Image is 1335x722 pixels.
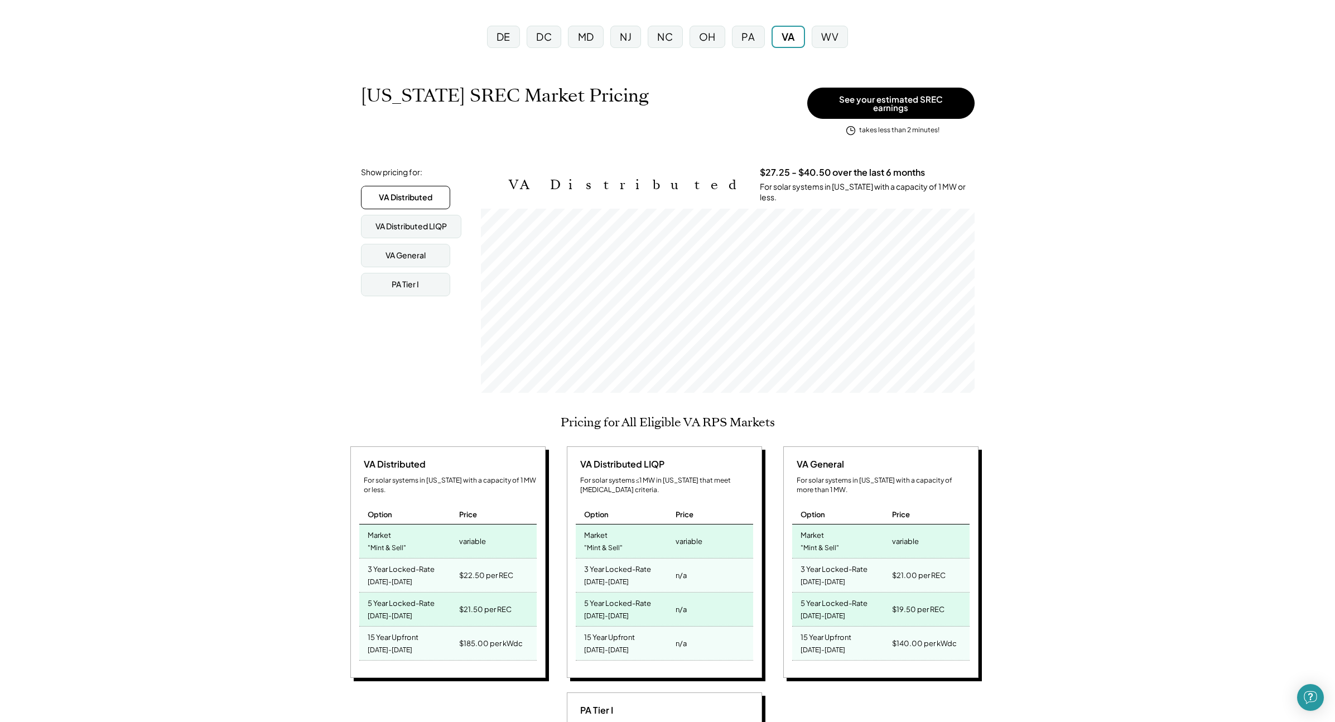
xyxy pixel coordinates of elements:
[801,575,845,590] div: [DATE]-[DATE]
[801,609,845,624] div: [DATE]-[DATE]
[792,458,844,470] div: VA General
[782,30,795,44] div: VA
[657,30,673,44] div: NC
[459,509,477,519] div: Price
[576,458,664,470] div: VA Distributed LIQP
[1297,684,1324,711] div: Open Intercom Messenger
[459,636,523,651] div: $185.00 per kWdc
[368,575,412,590] div: [DATE]-[DATE]
[368,595,435,608] div: 5 Year Locked-Rate
[368,561,435,574] div: 3 Year Locked-Rate
[801,561,867,574] div: 3 Year Locked-Rate
[676,636,687,651] div: n/a
[584,629,635,642] div: 15 Year Upfront
[379,192,432,203] div: VA Distributed
[892,601,944,617] div: $19.50 per REC
[368,541,406,556] div: "Mint & Sell"
[578,30,594,44] div: MD
[368,509,392,519] div: Option
[801,629,851,642] div: 15 Year Upfront
[364,476,537,495] div: For solar systems in [US_STATE] with a capacity of 1 MW or less.
[584,609,629,624] div: [DATE]-[DATE]
[801,541,839,556] div: "Mint & Sell"
[584,509,609,519] div: Option
[801,527,824,540] div: Market
[509,177,743,193] h2: VA Distributed
[359,458,426,470] div: VA Distributed
[801,509,825,519] div: Option
[797,476,970,495] div: For solar systems in [US_STATE] with a capacity of more than 1 MW.
[801,643,845,658] div: [DATE]-[DATE]
[760,167,925,179] h3: $27.25 - $40.50 over the last 6 months
[368,643,412,658] div: [DATE]-[DATE]
[892,567,946,583] div: $21.00 per REC
[584,595,651,608] div: 5 Year Locked-Rate
[459,567,513,583] div: $22.50 per REC
[361,85,649,107] h1: [US_STATE] SREC Market Pricing
[741,30,755,44] div: PA
[807,88,975,119] button: See your estimated SREC earnings
[459,601,512,617] div: $21.50 per REC
[801,595,867,608] div: 5 Year Locked-Rate
[892,509,910,519] div: Price
[584,575,629,590] div: [DATE]-[DATE]
[584,643,629,658] div: [DATE]-[DATE]
[580,476,753,495] div: For solar systems ≤1 MW in [US_STATE] that meet [MEDICAL_DATA] criteria.
[368,629,418,642] div: 15 Year Upfront
[497,30,510,44] div: DE
[392,279,419,290] div: PA Tier I
[375,221,447,232] div: VA Distributed LIQP
[561,415,775,430] h2: Pricing for All Eligible VA RPS Markets
[821,30,838,44] div: WV
[584,541,623,556] div: "Mint & Sell"
[576,704,613,716] div: PA Tier I
[368,609,412,624] div: [DATE]-[DATE]
[385,250,426,261] div: VA General
[859,126,939,135] div: takes less than 2 minutes!
[760,181,975,203] div: For solar systems in [US_STATE] with a capacity of 1 MW or less.
[676,533,702,549] div: variable
[676,601,687,617] div: n/a
[892,533,919,549] div: variable
[584,561,651,574] div: 3 Year Locked-Rate
[584,527,608,540] div: Market
[368,527,391,540] div: Market
[892,636,957,651] div: $140.00 per kWdc
[676,509,693,519] div: Price
[699,30,716,44] div: OH
[620,30,632,44] div: NJ
[676,567,687,583] div: n/a
[536,30,552,44] div: DC
[361,167,422,178] div: Show pricing for:
[459,533,486,549] div: variable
